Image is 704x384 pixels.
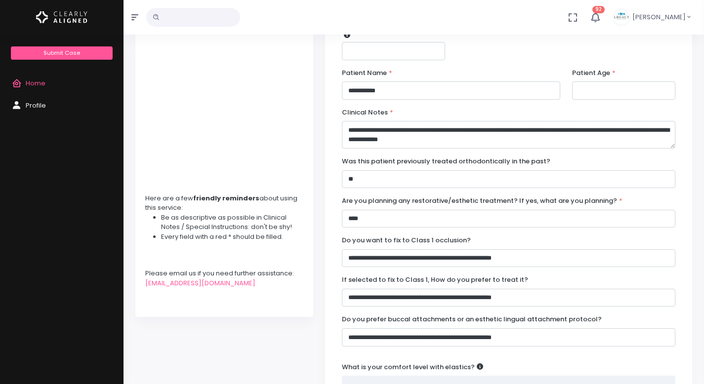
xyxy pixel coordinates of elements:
[632,12,686,22] span: [PERSON_NAME]
[161,213,303,232] li: Be as descriptive as possible in Clinical Notes / Special Instructions: don't be shy!
[26,101,46,110] span: Profile
[193,193,259,203] strong: friendly reminders
[36,7,87,28] img: Logo Horizontal
[342,22,445,38] label: [MEDICAL_DATA] Patient #
[145,269,303,278] div: Please email us if you need further assistance:
[342,362,483,372] label: What is your comfort level with elastics?
[572,68,616,78] label: Patient Age
[26,78,45,88] span: Home
[592,6,605,13] span: 92
[145,278,255,288] a: [EMAIL_ADDRESS][DOMAIN_NAME]
[161,232,303,242] li: Every field with a red * should be filled.
[342,314,602,324] label: Do you prefer buccal attachments or an esthetic lingual attachment protocol?
[43,49,80,57] span: Submit Case
[342,235,471,245] label: Do you want to fix to Class 1 occlusion?
[342,196,622,206] label: Are you planning any restorative/esthetic treatment? If yes, what are you planning?
[342,275,528,285] label: If selected to fix to Class 1, How do you prefer to treat it?
[613,8,630,26] img: Header Avatar
[342,108,393,117] label: Clinical Notes
[145,193,303,213] div: Here are a few about using this service:
[11,46,112,60] a: Submit Case
[342,156,550,166] label: Was this patient previously treated orthodontically in the past?
[342,68,392,78] label: Patient Name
